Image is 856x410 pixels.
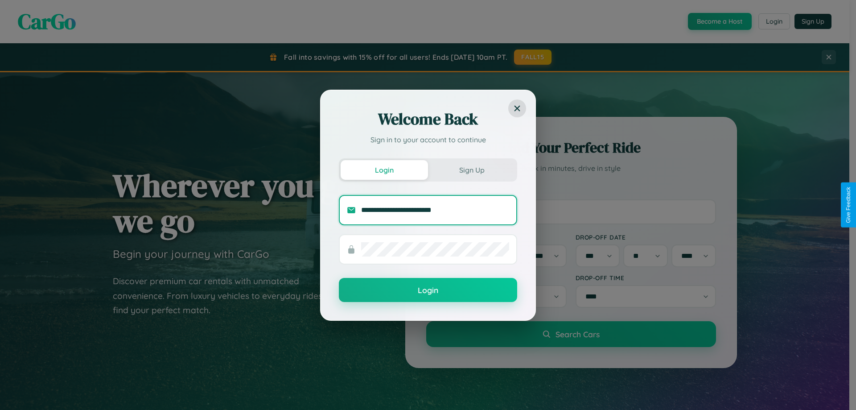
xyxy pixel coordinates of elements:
[428,160,515,180] button: Sign Up
[341,160,428,180] button: Login
[339,108,517,130] h2: Welcome Back
[339,278,517,302] button: Login
[339,134,517,145] p: Sign in to your account to continue
[845,187,852,223] div: Give Feedback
